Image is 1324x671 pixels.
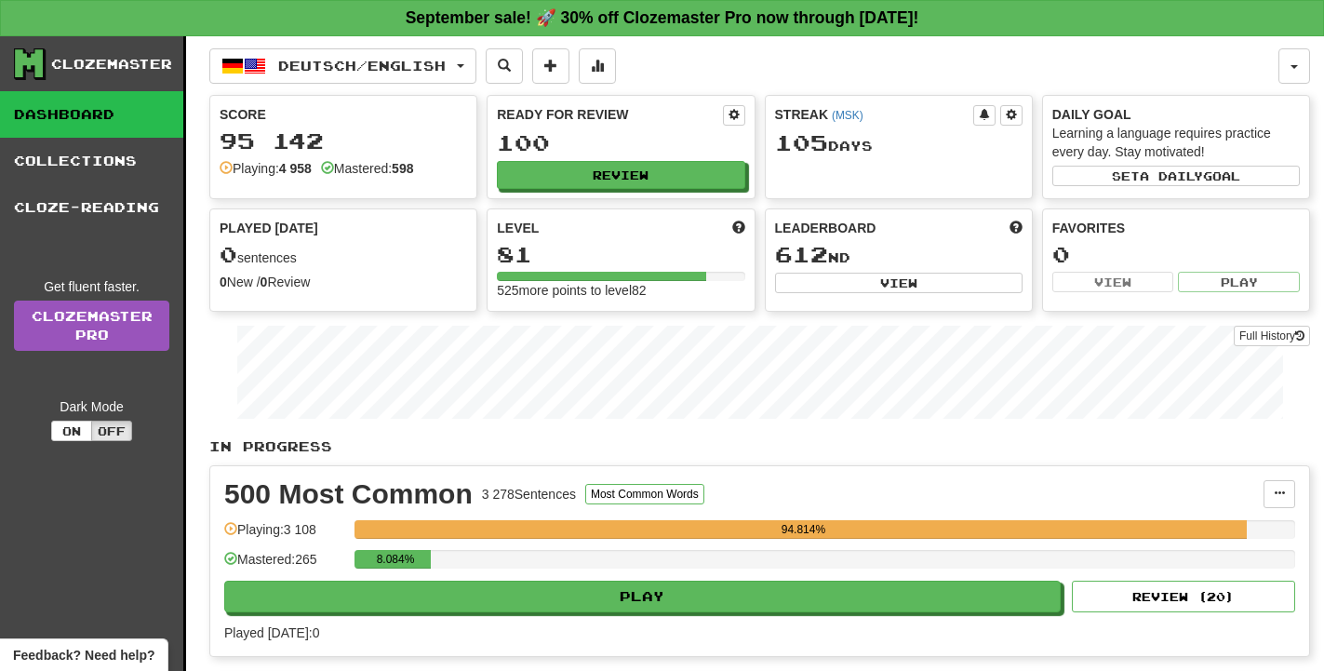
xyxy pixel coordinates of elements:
div: Streak [775,105,973,124]
span: Leaderboard [775,219,876,237]
button: Off [91,421,132,441]
div: 0 [1052,243,1300,266]
span: Played [DATE]: 0 [224,625,319,640]
span: Open feedback widget [13,646,154,664]
span: Played [DATE] [220,219,318,237]
button: View [775,273,1023,293]
strong: 0 [220,275,227,289]
button: Play [224,581,1061,612]
span: This week in points, UTC [1010,219,1023,237]
span: a daily [1140,169,1203,182]
span: Deutsch / English [278,58,446,74]
div: 8.084% [360,550,430,569]
div: 94.814% [360,520,1246,539]
a: ClozemasterPro [14,301,169,351]
div: sentences [220,243,467,267]
button: Deutsch/English [209,48,476,84]
button: Add sentence to collection [532,48,569,84]
button: On [51,421,92,441]
strong: 4 958 [279,161,312,176]
div: 525 more points to level 82 [497,281,744,300]
div: 100 [497,131,744,154]
button: Full History [1234,326,1310,346]
div: Playing: [220,159,312,178]
div: Daily Goal [1052,105,1300,124]
div: Score [220,105,467,124]
p: In Progress [209,437,1310,456]
div: 81 [497,243,744,266]
div: 3 278 Sentences [482,485,576,503]
button: Most Common Words [585,484,704,504]
div: Playing: 3 108 [224,520,345,551]
div: Mastered: [321,159,414,178]
div: Favorites [1052,219,1300,237]
span: 0 [220,241,237,267]
strong: 598 [392,161,413,176]
div: nd [775,243,1023,267]
div: Mastered: 265 [224,550,345,581]
a: (MSK) [832,109,863,122]
span: 612 [775,241,828,267]
div: 95 142 [220,129,467,153]
span: Level [497,219,539,237]
strong: September sale! 🚀 30% off Clozemaster Pro now through [DATE]! [406,8,919,27]
div: New / Review [220,273,467,291]
div: Dark Mode [14,397,169,416]
span: Score more points to level up [732,219,745,237]
div: Get fluent faster. [14,277,169,296]
button: Play [1178,272,1300,292]
div: Clozemaster [51,55,172,74]
strong: 0 [261,275,268,289]
div: 500 Most Common [224,480,473,508]
button: More stats [579,48,616,84]
span: 105 [775,129,828,155]
div: Ready for Review [497,105,722,124]
button: Seta dailygoal [1052,166,1300,186]
div: Learning a language requires practice every day. Stay motivated! [1052,124,1300,161]
button: View [1052,272,1174,292]
button: Review (20) [1072,581,1295,612]
button: Review [497,161,744,189]
div: Day s [775,131,1023,155]
button: Search sentences [486,48,523,84]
